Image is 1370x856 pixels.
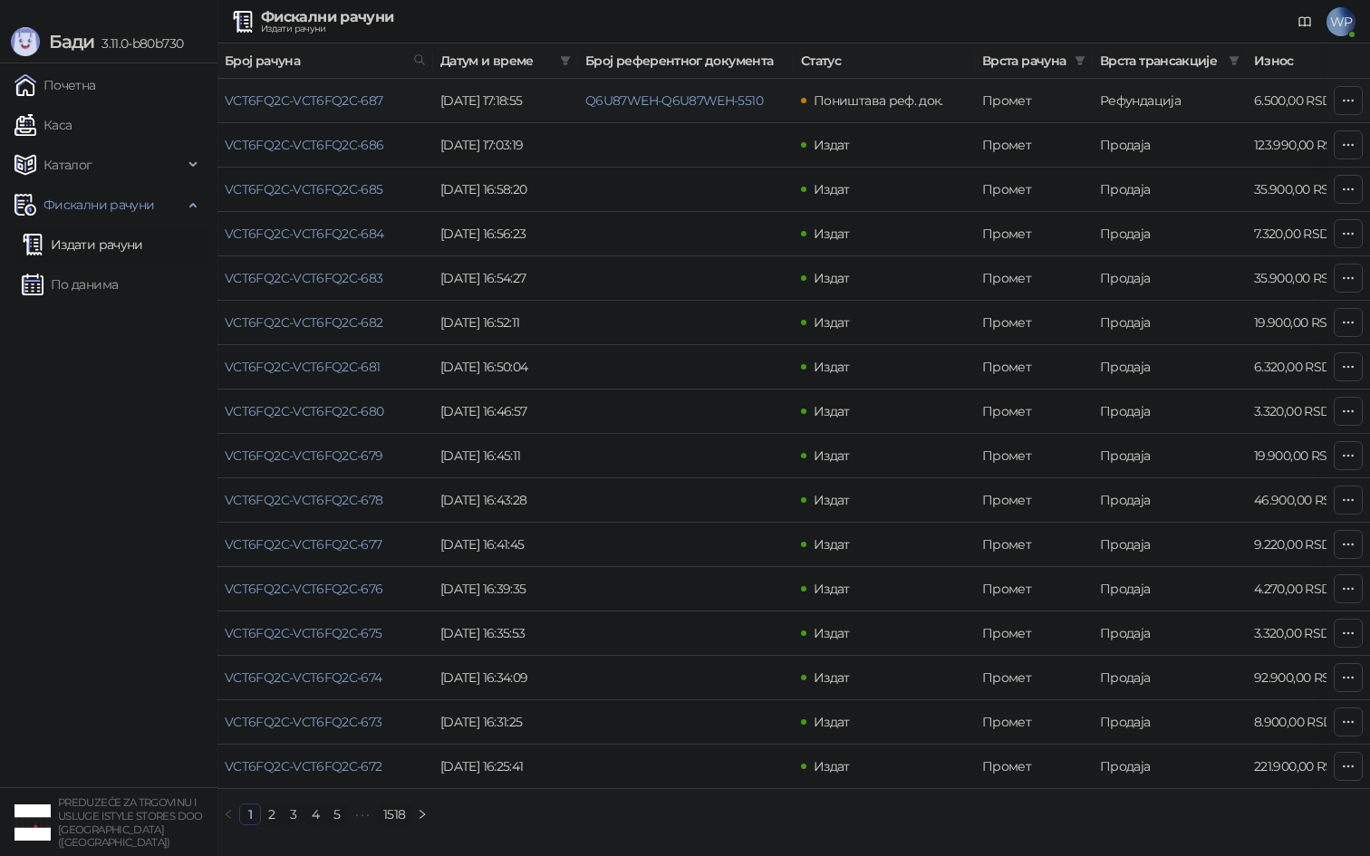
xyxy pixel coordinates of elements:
[327,804,347,824] a: 5
[1100,51,1221,71] span: Врста трансакције
[1093,212,1247,256] td: Продаја
[814,226,850,242] span: Издат
[1093,301,1247,345] td: Продаја
[225,403,384,419] a: VCT6FQ2C-VCT6FQ2C-680
[217,256,433,301] td: VCT6FQ2C-VCT6FQ2C-683
[433,700,578,745] td: [DATE] 16:31:25
[433,478,578,523] td: [DATE] 16:43:28
[975,611,1093,656] td: Промет
[22,266,118,303] a: По данима
[975,478,1093,523] td: Промет
[239,803,261,825] li: 1
[43,147,92,183] span: Каталог
[217,434,433,478] td: VCT6FQ2C-VCT6FQ2C-679
[225,758,382,774] a: VCT6FQ2C-VCT6FQ2C-672
[982,51,1067,71] span: Врста рачуна
[1327,7,1356,36] span: WP
[240,804,260,824] a: 1
[411,803,433,825] li: Следећа страна
[1225,47,1243,74] span: filter
[217,43,433,79] th: Број рачуна
[975,700,1093,745] td: Промет
[975,79,1093,123] td: Промет
[94,35,183,52] span: 3.11.0-b80b730
[975,345,1093,390] td: Промет
[225,447,383,464] a: VCT6FQ2C-VCT6FQ2C-679
[1093,478,1247,523] td: Продаја
[305,804,325,824] a: 4
[433,390,578,434] td: [DATE] 16:46:57
[975,567,1093,611] td: Промет
[433,567,578,611] td: [DATE] 16:39:35
[225,314,383,331] a: VCT6FQ2C-VCT6FQ2C-682
[217,79,433,123] td: VCT6FQ2C-VCT6FQ2C-687
[11,27,40,56] img: Logo
[217,345,433,390] td: VCT6FQ2C-VCT6FQ2C-681
[217,168,433,212] td: VCT6FQ2C-VCT6FQ2C-685
[1093,43,1247,79] th: Врста трансакције
[1093,79,1247,123] td: Рефундација
[1093,567,1247,611] td: Продаја
[58,796,203,849] small: PREDUZEĆE ZA TRGOVINU I USLUGE ISTYLE STORES DOO [GEOGRAPHIC_DATA] ([GEOGRAPHIC_DATA])
[433,434,578,478] td: [DATE] 16:45:11
[217,523,433,567] td: VCT6FQ2C-VCT6FQ2C-677
[326,803,348,825] li: 5
[217,390,433,434] td: VCT6FQ2C-VCT6FQ2C-680
[225,51,406,71] span: Број рачуна
[433,523,578,567] td: [DATE] 16:41:45
[433,168,578,212] td: [DATE] 16:58:20
[304,803,326,825] li: 4
[1093,256,1247,301] td: Продаја
[814,92,943,109] span: Поништава реф. док.
[814,581,850,597] span: Издат
[1093,390,1247,434] td: Продаја
[814,492,850,508] span: Издат
[225,226,384,242] a: VCT6FQ2C-VCT6FQ2C-684
[1254,51,1348,71] span: Износ
[814,270,850,286] span: Издат
[217,123,433,168] td: VCT6FQ2C-VCT6FQ2C-686
[1229,55,1240,66] span: filter
[1093,523,1247,567] td: Продаја
[975,656,1093,700] td: Промет
[261,10,393,24] div: Фискални рачуни
[975,168,1093,212] td: Промет
[1093,123,1247,168] td: Продаја
[814,625,850,641] span: Издат
[556,47,574,74] span: filter
[433,212,578,256] td: [DATE] 16:56:23
[814,536,850,553] span: Издат
[217,212,433,256] td: VCT6FQ2C-VCT6FQ2C-684
[814,137,850,153] span: Издат
[433,79,578,123] td: [DATE] 17:18:55
[22,226,143,263] a: Издати рачуни
[440,51,553,71] span: Датум и време
[225,137,384,153] a: VCT6FQ2C-VCT6FQ2C-686
[814,314,850,331] span: Издат
[225,536,382,553] a: VCT6FQ2C-VCT6FQ2C-677
[223,809,234,820] span: left
[225,359,381,375] a: VCT6FQ2C-VCT6FQ2C-681
[417,809,428,820] span: right
[975,43,1093,79] th: Врста рачуна
[225,492,383,508] a: VCT6FQ2C-VCT6FQ2C-678
[43,187,154,223] span: Фискални рачуни
[1093,656,1247,700] td: Продаја
[433,301,578,345] td: [DATE] 16:52:11
[225,181,383,197] a: VCT6FQ2C-VCT6FQ2C-685
[1093,345,1247,390] td: Продаја
[814,714,850,730] span: Издат
[560,55,571,66] span: filter
[284,804,304,824] a: 3
[217,656,433,700] td: VCT6FQ2C-VCT6FQ2C-674
[975,212,1093,256] td: Промет
[814,447,850,464] span: Издат
[217,567,433,611] td: VCT6FQ2C-VCT6FQ2C-676
[217,803,239,825] li: Претходна страна
[1093,434,1247,478] td: Продаја
[975,745,1093,789] td: Промет
[433,256,578,301] td: [DATE] 16:54:27
[814,669,850,686] span: Издат
[1075,55,1085,66] span: filter
[433,656,578,700] td: [DATE] 16:34:09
